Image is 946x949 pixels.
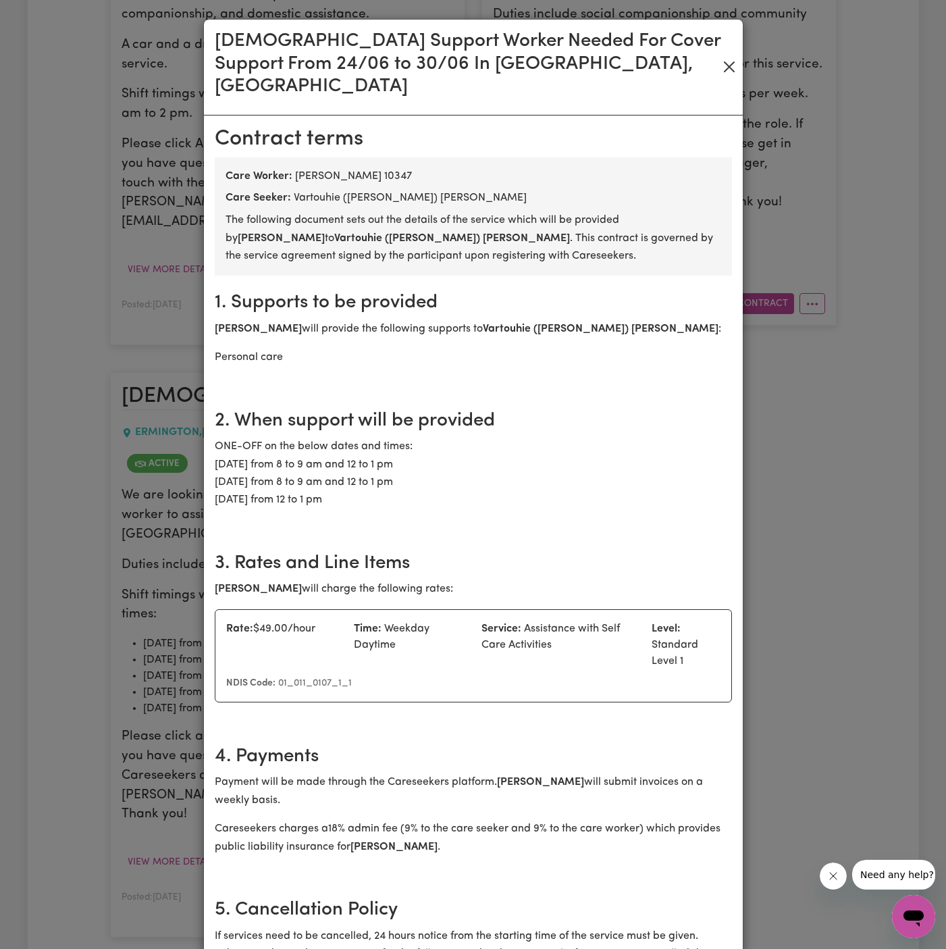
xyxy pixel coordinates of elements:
b: Vartouhie ([PERSON_NAME]) [PERSON_NAME] [483,324,718,334]
b: Care Seeker: [226,193,291,203]
button: Close [722,56,737,78]
div: $ 49.00 /hour [218,621,346,669]
div: Standard Level 1 [643,621,729,669]
p: ONE-OFF on the below dates and times: [DATE] from 8 to 9 am and 12 to 1 pm [DATE] from 8 to 9 am ... [215,438,732,509]
iframe: Close message [820,863,847,890]
strong: Time: [354,623,382,634]
h2: 1. Supports to be provided [215,292,732,315]
p: Payment will be made through the Careseekers platform. will submit invoices on a weekly basis. [215,773,732,809]
div: Assistance with Self Care Activities [473,621,643,669]
p: Personal care [215,349,732,366]
b: [PERSON_NAME] [497,777,584,788]
div: Weekday Daytime [346,621,473,669]
strong: Service: [481,623,521,634]
h2: 4. Payments [215,746,732,769]
div: Vartouhie ([PERSON_NAME]) [PERSON_NAME] [226,190,721,206]
iframe: Button to launch messaging window [892,895,935,938]
p: will charge the following rates: [215,580,732,598]
b: Vartouhie ([PERSON_NAME]) [PERSON_NAME] [334,233,570,244]
div: [PERSON_NAME] 10347 [226,168,721,184]
strong: Level: [652,623,681,634]
h2: Contract terms [215,126,732,152]
h2: 5. Cancellation Policy [215,899,732,922]
h2: 3. Rates and Line Items [215,553,732,575]
p: The following document sets out the details of the service which will be provided by to . This co... [226,211,721,265]
small: 01_011_0107_1_1 [226,678,352,688]
p: Careseekers charges a 18 % admin fee ( 9 % to the care seeker and 9% to the care worker) which pr... [215,820,732,856]
p: will provide the following supports to : [215,320,732,338]
strong: NDIS Code: [226,678,275,688]
b: [PERSON_NAME] [350,842,438,852]
b: [PERSON_NAME] [215,584,302,594]
b: [PERSON_NAME] [215,324,302,334]
iframe: Message from company [852,860,935,890]
h2: 2. When support will be provided [215,410,732,433]
b: [PERSON_NAME] [238,233,325,244]
strong: Rate: [226,623,253,634]
b: Care Worker: [226,171,292,182]
h3: [DEMOGRAPHIC_DATA] Support Worker Needed For Cover Support From 24/06 to 30/06 In [GEOGRAPHIC_DAT... [215,30,722,99]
